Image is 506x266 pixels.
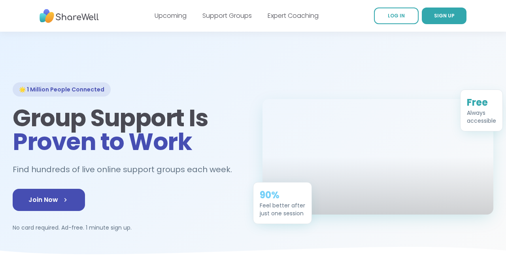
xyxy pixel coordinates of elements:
[268,11,319,20] a: Expert Coaching
[13,163,240,176] h2: Find hundreds of live online support groups each week.
[13,189,85,211] a: Join Now
[13,125,192,158] span: Proven to Work
[202,11,252,20] a: Support Groups
[28,195,69,205] span: Join Now
[260,189,305,201] div: 90%
[467,96,496,109] div: Free
[13,224,244,232] p: No card required. Ad-free. 1 minute sign up.
[374,8,419,24] a: LOG IN
[260,201,305,217] div: Feel better after just one session
[40,5,99,27] img: ShareWell Nav Logo
[422,8,466,24] a: SIGN UP
[13,82,111,97] div: 🌟 1 Million People Connected
[155,11,187,20] a: Upcoming
[467,109,496,125] div: Always accessible
[388,12,405,19] span: LOG IN
[13,106,244,154] h1: Group Support Is
[434,12,455,19] span: SIGN UP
